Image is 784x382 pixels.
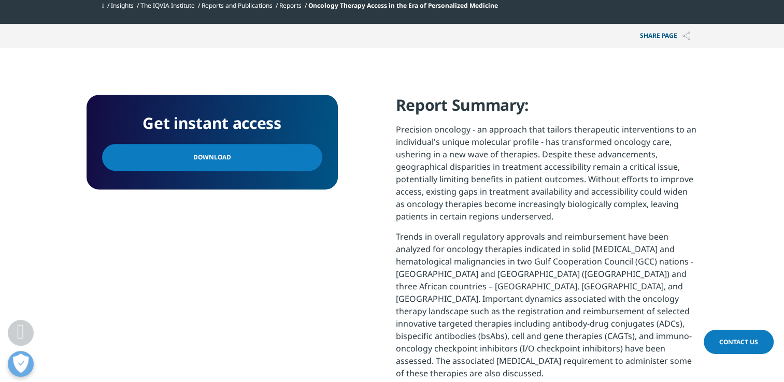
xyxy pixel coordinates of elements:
[632,24,698,48] button: Share PAGEShare PAGE
[682,32,690,40] img: Share PAGE
[719,337,758,346] span: Contact Us
[279,1,302,10] a: Reports
[632,24,698,48] p: Share PAGE
[396,123,698,230] p: Precision oncology - an approach that tailors therapeutic interventions to an individual's unique...
[396,95,698,123] h4: Report Summary:
[111,1,134,10] a: Insights
[308,1,498,10] span: Oncology Therapy Access in the Era of Personalized Medicine
[8,351,34,377] button: Präferenzen öffnen
[202,1,273,10] a: Reports and Publications
[704,330,774,354] a: Contact Us
[102,110,322,136] h4: Get instant access
[102,144,322,171] a: Download
[140,1,195,10] a: The IQVIA Institute
[193,152,231,163] span: Download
